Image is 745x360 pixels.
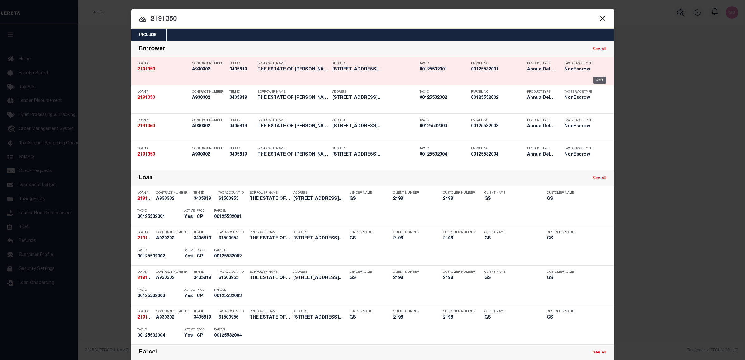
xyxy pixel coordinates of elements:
[137,328,181,332] p: Tax ID
[484,196,537,202] h5: GS
[250,196,290,202] h5: THE ESTATE OF ALVIN OSTERBACK
[527,95,555,101] h5: AnnualDelinquency
[137,147,189,151] p: Loan #
[131,29,164,41] button: Include
[137,315,153,320] h5: 2191350
[484,236,537,241] h5: GS
[137,124,189,129] h5: 2191350
[393,270,434,274] p: Client Number
[194,315,215,320] h5: 3405819
[250,276,290,281] h5: THE ESTATE OF ALVIN OSTERBACK
[547,236,600,241] h5: GS
[184,214,194,220] h5: Yes
[214,288,242,292] p: Parcel
[194,270,215,274] p: TBM ID
[420,118,468,122] p: Tax ID
[219,196,247,202] h5: 61500953
[137,315,155,320] strong: 2191350
[194,276,215,281] h5: 3405819
[393,276,434,281] h5: 2198
[420,62,468,65] p: Tax ID
[393,310,434,314] p: Client Number
[156,236,190,241] h5: A930302
[192,152,226,157] h5: A930302
[192,67,226,72] h5: A930302
[471,124,524,129] h5: 00125532003
[137,67,155,72] strong: 2191350
[137,152,155,157] strong: 2191350
[250,191,290,195] p: Borrower Name
[156,276,190,281] h5: A930302
[443,191,475,195] p: Customer Number
[293,270,346,274] p: Address
[565,62,596,65] p: Tax Service Type
[257,118,329,122] p: Borrower Name
[293,191,346,195] p: Address
[184,288,195,292] p: Active
[349,236,384,241] h5: GS
[197,254,205,259] h5: CP
[137,90,189,94] p: Loan #
[137,276,155,280] strong: 2191350
[192,90,226,94] p: Contract Number
[197,294,205,299] h5: CP
[219,191,247,195] p: Tax Account ID
[257,152,329,157] h5: THE ESTATE OF ALVIN OSTERBACK
[547,270,600,274] p: Customer Name
[471,118,524,122] p: Parcel No
[257,147,329,151] p: Borrower Name
[139,175,153,182] div: Loan
[137,288,181,292] p: Tax ID
[293,310,346,314] p: Address
[156,270,190,274] p: Contract Number
[137,67,189,72] h5: 2191350
[214,249,242,252] p: Parcel
[192,62,226,65] p: Contract Number
[137,197,155,201] strong: 2191350
[332,90,416,94] p: Address
[219,236,247,241] h5: 61500954
[293,236,346,241] h5: 1441 WEST 26TH AVENUE ANCHORAGE...
[214,328,242,332] p: Parcel
[527,147,555,151] p: Product Type
[197,333,205,338] h5: CP
[484,276,537,281] h5: GS
[443,276,474,281] h5: 2198
[137,270,153,274] p: Loan #
[527,62,555,65] p: Product Type
[443,231,475,234] p: Customer Number
[137,124,155,128] strong: 2191350
[197,249,205,252] p: PPCC
[137,118,189,122] p: Loan #
[214,294,242,299] h5: 00125532003
[420,152,468,157] h5: 00125532004
[250,231,290,234] p: Borrower Name
[229,152,254,157] h5: 3405819
[229,90,254,94] p: TBM ID
[197,328,205,332] p: PPCC
[137,196,153,202] h5: 2191350
[471,152,524,157] h5: 00125532004
[527,152,555,157] h5: AnnualDelinquency
[139,46,165,53] div: Borrower
[349,276,384,281] h5: GS
[250,236,290,241] h5: THE ESTATE OF ALVIN OSTERBACK
[471,67,524,72] h5: 00125532001
[547,276,600,281] h5: GS
[527,118,555,122] p: Product Type
[349,270,384,274] p: Lender Name
[194,196,215,202] h5: 3405819
[393,231,434,234] p: Client Number
[184,333,194,338] h5: Yes
[137,209,181,213] p: Tax ID
[471,62,524,65] p: Parcel No
[593,176,606,180] a: See All
[332,152,416,157] h5: 1441 WEST 26TH AVENUE ANCHORAGE...
[443,315,474,320] h5: 2198
[443,196,474,202] h5: 2198
[219,315,247,320] h5: 61500956
[156,196,190,202] h5: A930302
[194,191,215,195] p: TBM ID
[137,191,153,195] p: Loan #
[137,310,153,314] p: Loan #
